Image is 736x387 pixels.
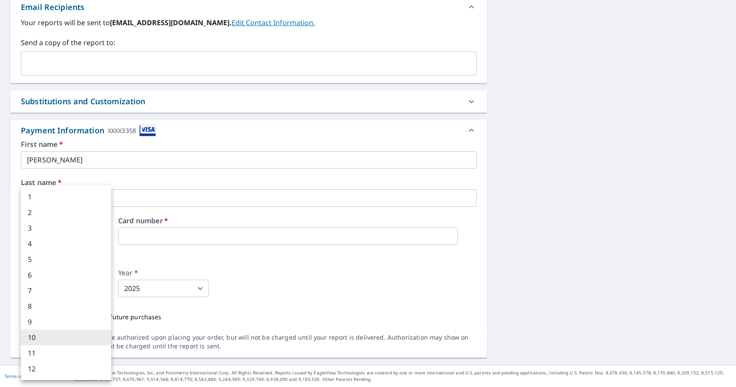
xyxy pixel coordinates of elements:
[21,345,111,361] li: 11
[21,236,111,251] li: 4
[21,298,111,314] li: 8
[21,314,111,330] li: 9
[21,330,111,345] li: 10
[21,361,111,377] li: 12
[21,267,111,283] li: 6
[21,205,111,220] li: 2
[21,220,111,236] li: 3
[21,189,111,205] li: 1
[21,251,111,267] li: 5
[21,283,111,298] li: 7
